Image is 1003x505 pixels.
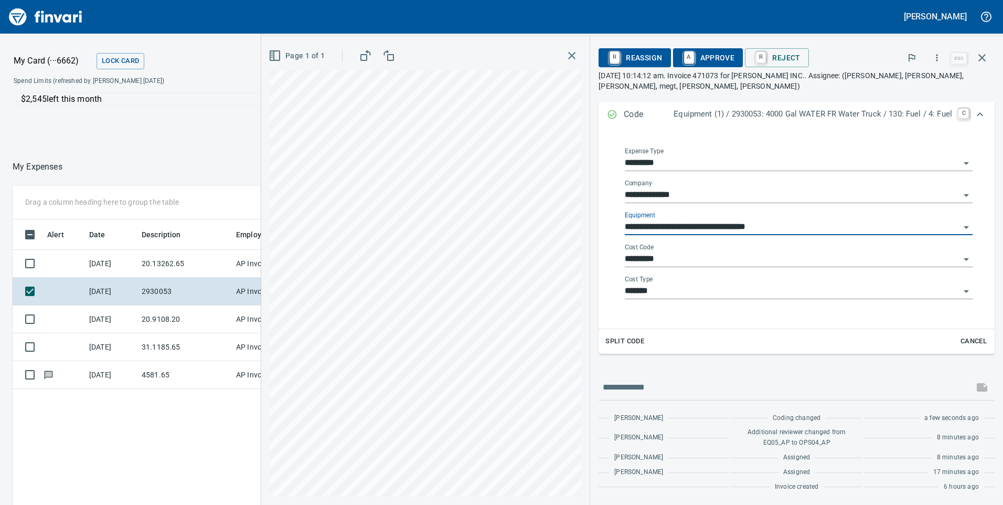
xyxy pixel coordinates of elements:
[605,335,644,348] span: Split Code
[599,48,670,67] button: RReassign
[901,8,969,25] button: [PERSON_NAME]
[625,244,654,250] label: Cost Code
[232,278,311,306] td: AP Invoices
[959,284,974,299] button: Open
[25,197,179,207] p: Drag a column heading here to group the table
[85,250,137,278] td: [DATE]
[137,306,232,333] td: 20.9108.20
[97,53,144,69] button: Lock Card
[137,250,232,278] td: 20.13262.65
[236,228,283,241] span: Employee
[85,306,137,333] td: [DATE]
[599,98,995,132] div: Expand
[614,467,663,478] span: [PERSON_NAME]
[775,482,819,492] span: Invoice created
[783,453,810,463] span: Assigned
[951,52,967,64] a: esc
[959,335,988,348] span: Cancel
[232,361,311,389] td: AP Invoices
[85,333,137,361] td: [DATE]
[5,106,357,117] p: Online and foreign allowed
[924,413,979,424] span: a few seconds ago
[959,220,974,235] button: Open
[89,228,105,241] span: Date
[937,453,979,463] span: 8 minutes ago
[13,161,62,173] nav: breadcrumb
[614,433,663,443] span: [PERSON_NAME]
[47,228,64,241] span: Alert
[957,333,990,350] button: Cancel
[625,180,652,186] label: Company
[614,453,663,463] span: [PERSON_NAME]
[6,4,85,29] img: Finvari
[625,276,653,282] label: Cost Type
[599,132,995,354] div: Expand
[142,228,195,241] span: Description
[614,413,663,424] span: [PERSON_NAME]
[236,228,270,241] span: Employee
[737,427,857,448] span: Additional reviewer changed from EQ05_AP to OPS04_AP
[745,48,808,67] button: RReject
[14,55,92,67] p: My Card (···6662)
[47,228,78,241] span: Alert
[266,46,329,66] button: Page 1 of 1
[773,413,820,424] span: Coding changed
[232,250,311,278] td: AP Invoices
[900,46,923,69] button: Flag
[271,49,325,62] span: Page 1 of 1
[607,49,662,67] span: Reassign
[232,333,311,361] td: AP Invoices
[137,333,232,361] td: 31.1185.65
[599,70,995,91] p: [DATE] 10:14:12 am. Invoice 471073 for [PERSON_NAME] INC.. Assignee: ([PERSON_NAME], [PERSON_NAME...
[142,228,181,241] span: Description
[756,51,766,63] a: R
[89,228,119,241] span: Date
[603,333,647,350] button: Split Code
[43,371,54,378] span: Has messages
[958,108,969,119] a: C
[137,278,232,306] td: 2930053
[85,361,137,389] td: [DATE]
[681,49,735,67] span: Approve
[137,361,232,389] td: 4581.65
[925,46,948,69] button: More
[102,55,139,67] span: Lock Card
[674,108,952,120] p: Equipment (1) / 2930053: 4000 Gal WATER FR Water Truck / 130: Fuel / 4: Fuel
[969,375,995,400] span: This records your message into the invoice and notifies anyone mentioned
[624,108,674,122] p: Code
[625,148,664,154] label: Expense Type
[933,467,979,478] span: 17 minutes ago
[85,278,137,306] td: [DATE]
[948,45,995,70] span: Close invoice
[14,76,260,87] span: Spend Limits (refreshed by [PERSON_NAME] [DATE])
[944,482,979,492] span: 6 hours ago
[783,467,810,478] span: Assigned
[673,48,743,67] button: AApprove
[684,51,694,63] a: A
[13,161,62,173] p: My Expenses
[232,306,311,333] td: AP Invoices
[959,188,974,203] button: Open
[753,49,800,67] span: Reject
[959,252,974,267] button: Open
[625,212,655,218] label: Equipment
[904,11,967,22] h5: [PERSON_NAME]
[937,433,979,443] span: 8 minutes ago
[959,156,974,171] button: Open
[21,93,350,106] p: $2,545 left this month
[610,51,620,63] a: R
